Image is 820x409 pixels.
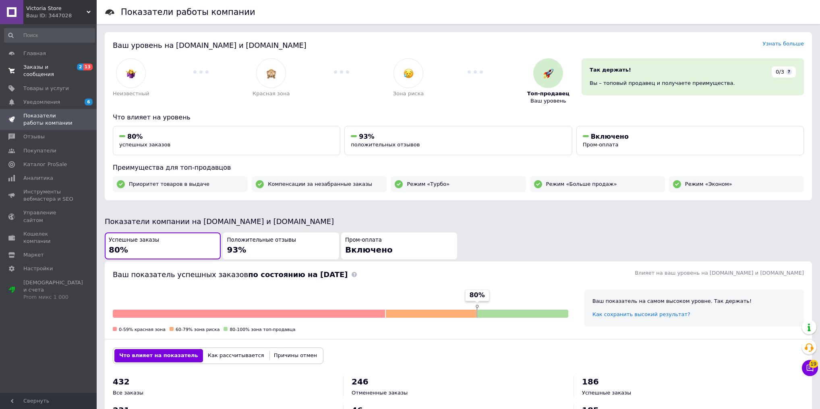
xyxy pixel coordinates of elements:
span: 80% [127,133,143,140]
span: Показатели компании на [DOMAIN_NAME] и [DOMAIN_NAME] [105,217,334,226]
span: 6 [85,99,93,105]
span: 60-79% зона риска [176,327,219,332]
span: Уведомления [23,99,60,106]
span: 19 [809,359,818,367]
span: Все заказы [113,390,143,396]
span: Показатели работы компании [23,112,75,127]
span: положительных отзывов [351,142,420,148]
button: Чат с покупателем19 [802,360,818,376]
span: Отзывы [23,133,45,140]
span: Включено [345,245,393,255]
span: Ваш уровень [530,97,566,105]
span: Каталог ProSale [23,161,67,168]
span: Топ-продавец [527,90,569,97]
div: 0/3 [772,66,796,78]
span: Влияет на ваш уровень на [DOMAIN_NAME] и [DOMAIN_NAME] [635,270,804,276]
span: Режим «Турбо» [407,181,449,188]
span: 80% [469,291,485,300]
div: Ваш показатель на самом высоком уровне. Так держать! [592,298,796,305]
div: Вы – топовый продавец и получаете преимущества. [590,80,796,87]
h1: Показатели работы компании [121,7,255,17]
span: Красная зона [253,90,290,97]
span: 246 [352,377,369,386]
button: Причины отмен [269,349,322,362]
span: Режим «Эконом» [685,181,732,188]
span: Покупатели [23,147,56,154]
div: Prom микс 1 000 [23,294,83,301]
button: Положительные отзывы93% [223,232,339,259]
span: Настройки [23,265,53,272]
span: успешных заказов [119,142,170,148]
button: ВключеноПром-оплата [576,126,804,155]
a: Как сохранить высокий результат? [592,311,690,317]
span: Заказы и сообщения [23,64,75,78]
span: Пром-оплата [583,142,619,148]
span: Неизвестный [113,90,149,97]
img: :see_no_evil: [266,68,276,78]
span: 186 [582,377,599,386]
span: 80-100% зона топ-продавца [230,327,295,332]
span: Отмененные заказы [352,390,408,396]
img: :woman-shrugging: [126,68,136,78]
span: Главная [23,50,46,57]
a: Узнать больше [762,41,804,47]
span: Ваш показатель успешных заказов [113,270,348,279]
span: 2 [77,64,83,70]
b: по состоянию на [DATE] [248,270,348,279]
span: Приоритет товаров в выдаче [129,181,209,188]
button: Пром-оплатаВключено [341,232,457,259]
div: Ваш ID: 3447028 [26,12,97,19]
span: 93% [359,133,374,140]
img: :rocket: [543,68,553,78]
span: [DEMOGRAPHIC_DATA] и счета [23,279,83,301]
span: Зона риска [393,90,424,97]
span: Положительные отзывы [227,236,296,244]
span: Режим «Больше продаж» [546,181,617,188]
span: 93% [227,245,246,255]
img: :disappointed_relieved: [404,68,414,78]
button: Как рассчитывается [203,349,269,362]
button: 80%успешных заказов [113,126,340,155]
span: Так держать! [590,67,631,73]
span: Компенсации за незабранные заказы [268,181,372,188]
span: Включено [591,133,629,140]
span: Кошелек компании [23,230,75,245]
button: Успешные заказы80% [105,232,221,259]
span: Что влияет на уровень [113,113,191,121]
input: Поиск [4,28,95,43]
span: Victoria Store [26,5,87,12]
span: Успешные заказы [582,390,631,396]
span: 13 [83,64,93,70]
span: Товары и услуги [23,85,69,92]
span: Пром-оплата [345,236,382,244]
span: ? [786,69,792,75]
span: Ваш уровень на [DOMAIN_NAME] и [DOMAIN_NAME] [113,41,306,49]
span: Управление сайтом [23,209,75,224]
span: Инструменты вебмастера и SEO [23,188,75,203]
span: Маркет [23,251,44,259]
span: Преимущества для топ-продавцов [113,164,231,171]
span: 432 [113,377,130,386]
span: 80% [109,245,128,255]
span: Успешные заказы [109,236,159,244]
button: Что влияет на показатель [114,349,203,362]
span: Аналитика [23,175,53,182]
span: 0-59% красная зона [119,327,166,332]
button: 93%положительных отзывов [344,126,572,155]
